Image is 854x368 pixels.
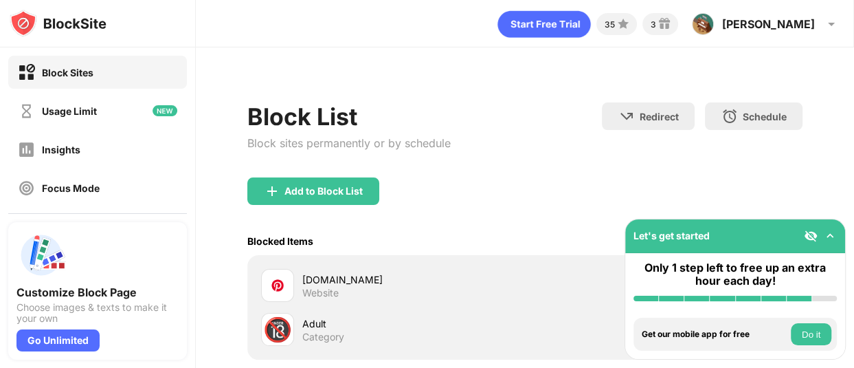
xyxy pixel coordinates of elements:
img: insights-off.svg [18,141,35,158]
div: Website [302,287,339,299]
div: 35 [605,19,615,30]
div: Block List [247,102,451,131]
div: Choose images & texts to make it your own [16,302,179,324]
img: block-on.svg [18,64,35,81]
div: Adult [302,316,525,331]
img: points-small.svg [615,16,631,32]
img: time-usage-off.svg [18,102,35,120]
div: Blocked Items [247,235,313,247]
div: Block sites permanently or by schedule [247,136,451,150]
div: 🔞 [263,316,292,344]
div: 3 [651,19,656,30]
img: reward-small.svg [656,16,673,32]
div: Let's get started [633,230,710,241]
div: Get our mobile app for free [642,329,787,339]
div: Insights [42,144,80,155]
div: Block Sites [42,67,93,78]
img: omni-setup-toggle.svg [823,229,837,243]
img: logo-blocksite.svg [10,10,106,37]
div: animation [497,10,591,38]
div: Schedule [742,111,786,122]
img: eye-not-visible.svg [804,229,818,243]
img: push-custom-page.svg [16,230,66,280]
div: Focus Mode [42,182,100,194]
div: Category [302,331,344,343]
div: Only 1 step left to free up an extra hour each day! [633,261,837,288]
button: Do it [791,323,831,345]
img: ACg8ocJ-ljdmLIAM5p9OK2zVGHZmxwvTwiXkNecSlk7wwf7UUl3JNAaK=s96-c [692,13,714,35]
div: [PERSON_NAME] [722,17,815,31]
div: Add to Block List [284,186,363,197]
img: new-icon.svg [153,105,177,116]
img: focus-off.svg [18,180,35,197]
div: Customize Block Page [16,285,179,299]
div: Go Unlimited [16,329,100,351]
div: Redirect [639,111,678,122]
div: [DOMAIN_NAME] [302,272,525,287]
img: favicons [269,277,286,294]
div: Usage Limit [42,105,97,117]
